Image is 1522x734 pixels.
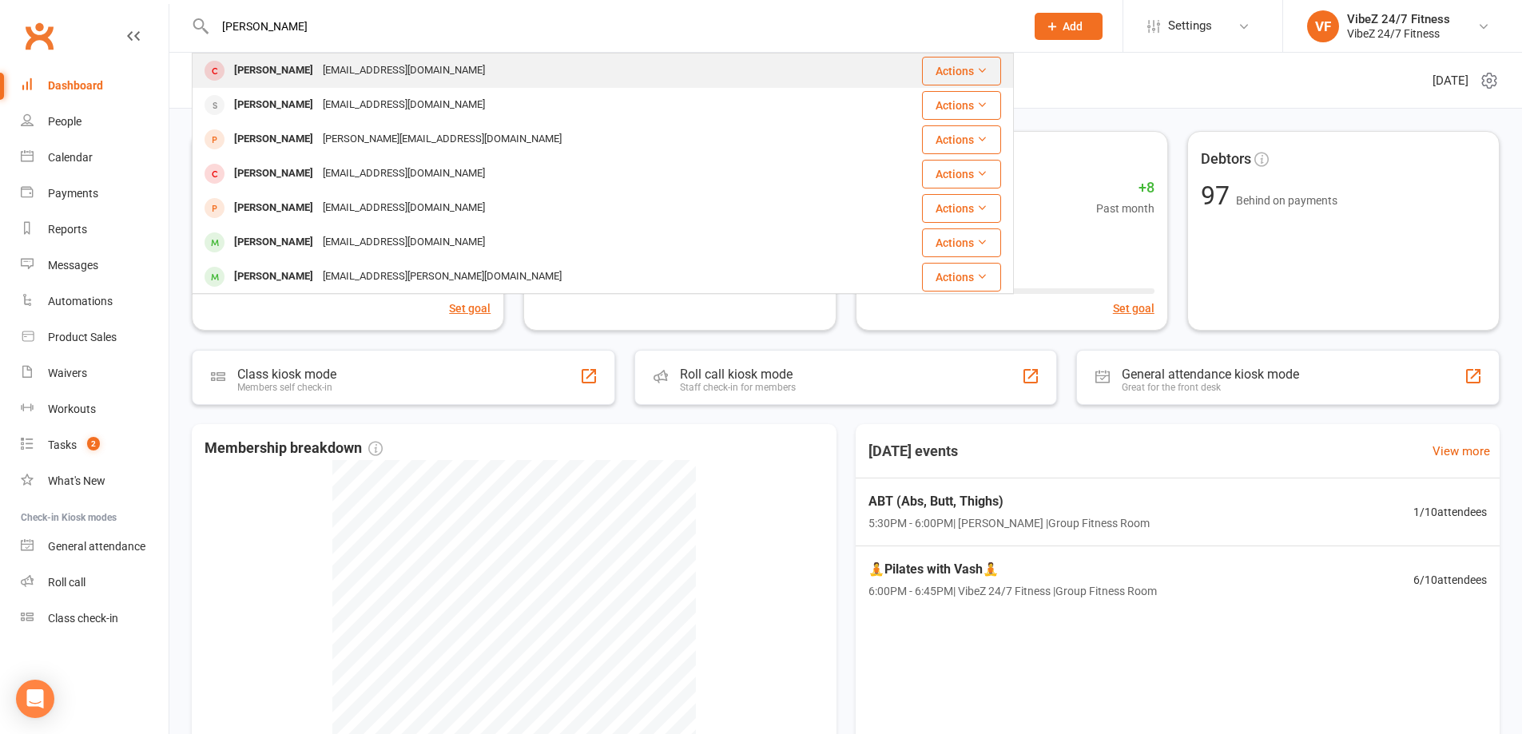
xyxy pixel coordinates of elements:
span: ABT (Abs, Butt, Thighs) [868,491,1150,512]
div: [EMAIL_ADDRESS][PERSON_NAME][DOMAIN_NAME] [318,265,566,288]
span: Behind on payments [1236,194,1337,207]
a: Dashboard [21,68,169,104]
a: General attendance kiosk mode [21,529,169,565]
div: Open Intercom Messenger [16,680,54,718]
a: Product Sales [21,319,169,355]
div: Tasks [48,438,77,451]
h3: [DATE] events [856,437,971,466]
button: Actions [922,125,1001,154]
a: Tasks 2 [21,427,169,463]
div: Roll call [48,576,85,589]
div: Staff check-in for members [680,382,796,393]
a: Workouts [21,391,169,427]
div: [EMAIL_ADDRESS][DOMAIN_NAME] [318,231,490,254]
div: VibeZ 24/7 Fitness [1347,26,1450,41]
a: View more [1433,442,1490,461]
span: 6:00PM - 6:45PM | VibeZ 24/7 Fitness | Group Fitness Room [868,582,1157,600]
a: Clubworx [19,16,59,56]
span: Membership breakdown [205,437,383,460]
div: General attendance kiosk mode [1122,367,1299,382]
span: +8 [1096,177,1154,200]
button: Actions [922,57,1001,85]
a: What's New [21,463,169,499]
a: Roll call [21,565,169,601]
span: 2 [87,437,100,450]
div: Waivers [48,367,87,379]
div: Messages [48,259,98,272]
div: [PERSON_NAME] [229,93,318,117]
div: Members self check-in [237,382,336,393]
span: Add [1063,20,1083,33]
div: [PERSON_NAME] [229,162,318,185]
div: General attendance [48,540,145,553]
button: Actions [922,263,1001,292]
div: [EMAIL_ADDRESS][DOMAIN_NAME] [318,196,490,220]
div: Automations [48,295,113,307]
button: Add [1035,13,1103,40]
div: [PERSON_NAME] [229,128,318,151]
span: Settings [1168,8,1212,44]
a: People [21,104,169,140]
button: Set goal [1113,300,1154,317]
div: [PERSON_NAME] [229,59,318,82]
span: Debtors [1201,148,1251,171]
div: [PERSON_NAME] [229,231,318,254]
div: Workouts [48,403,96,415]
div: Class check-in [48,612,118,625]
div: Payments [48,187,98,200]
div: Roll call kiosk mode [680,367,796,382]
a: Payments [21,176,169,212]
span: [DATE] [1433,71,1468,90]
div: [PERSON_NAME][EMAIL_ADDRESS][DOMAIN_NAME] [318,128,566,151]
div: [EMAIL_ADDRESS][DOMAIN_NAME] [318,93,490,117]
span: 🧘Pilates with Vash🧘 [868,559,1157,580]
button: Actions [922,160,1001,188]
a: Waivers [21,355,169,391]
span: 6 / 10 attendees [1413,571,1487,589]
a: Class kiosk mode [21,601,169,637]
button: Actions [922,228,1001,257]
a: Reports [21,212,169,248]
button: Actions [922,91,1001,120]
button: Set goal [449,300,491,317]
div: Reports [48,223,87,236]
div: [EMAIL_ADDRESS][DOMAIN_NAME] [318,162,490,185]
div: Great for the front desk [1122,382,1299,393]
span: 97 [1201,181,1236,211]
a: Calendar [21,140,169,176]
a: Automations [21,284,169,319]
div: Dashboard [48,79,103,92]
div: People [48,115,81,128]
a: Messages [21,248,169,284]
div: Calendar [48,151,93,164]
div: Product Sales [48,331,117,343]
div: What's New [48,474,105,487]
div: [PERSON_NAME] [229,265,318,288]
div: Class kiosk mode [237,367,336,382]
input: Search... [210,15,1014,38]
div: [PERSON_NAME] [229,196,318,220]
span: 5:30PM - 6:00PM | [PERSON_NAME] | Group Fitness Room [868,514,1150,532]
div: VF [1307,10,1339,42]
span: 1 / 10 attendees [1413,503,1487,521]
div: [EMAIL_ADDRESS][DOMAIN_NAME] [318,59,490,82]
button: Actions [922,194,1001,223]
div: VibeZ 24/7 Fitness [1347,12,1450,26]
span: Past month [1096,200,1154,217]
